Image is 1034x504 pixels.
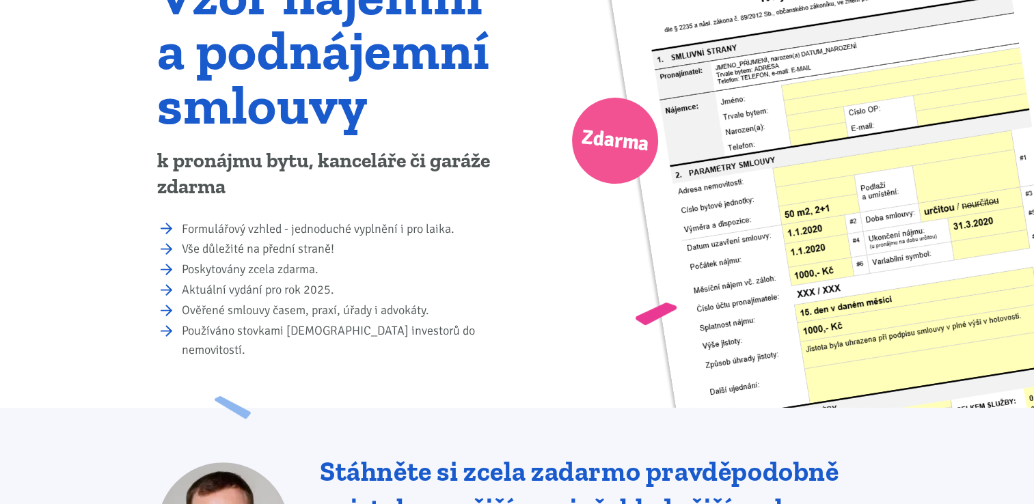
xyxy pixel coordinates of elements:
[182,220,508,239] li: Formulářový vzhled - jednoduché vyplnění i pro laika.
[580,120,651,163] span: Zdarma
[182,301,508,320] li: Ověřené smlouvy časem, praxí, úřady i advokáty.
[182,260,508,279] li: Poskytovány zcela zdarma.
[182,240,508,259] li: Vše důležité na přední straně!
[182,322,508,360] li: Používáno stovkami [DEMOGRAPHIC_DATA] investorů do nemovitostí.
[157,148,508,200] p: k pronájmu bytu, kanceláře či garáže zdarma
[182,281,508,300] li: Aktuální vydání pro rok 2025.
